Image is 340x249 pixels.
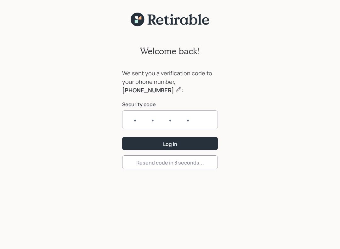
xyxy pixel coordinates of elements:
[122,101,218,108] label: Security code
[140,46,200,56] h2: Welcome back!
[122,155,218,169] button: Resend code in 3 seconds...
[122,69,218,95] div: We sent you a verification code to your phone number, :
[136,159,204,166] div: Resend code in 3 seconds...
[122,110,218,129] input: ••••
[122,137,218,150] button: Log In
[122,86,174,94] b: [PHONE_NUMBER]
[163,141,177,148] div: Log In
